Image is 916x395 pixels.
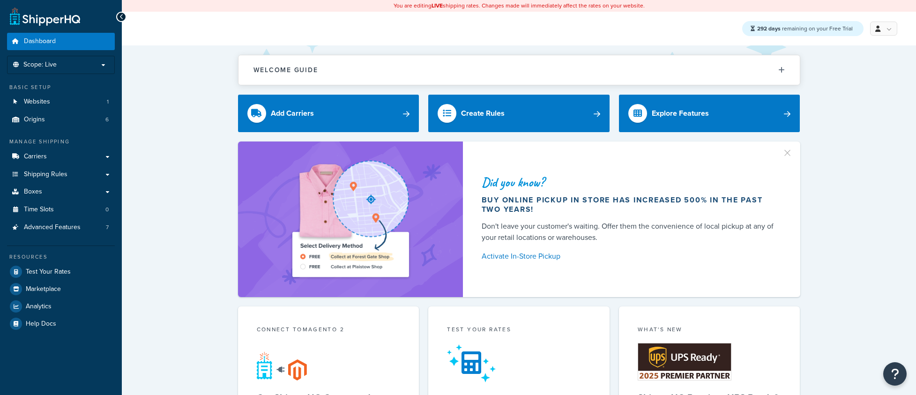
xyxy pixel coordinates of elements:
span: Marketplace [26,285,61,293]
span: Time Slots [24,206,54,214]
span: Help Docs [26,320,56,328]
div: Don't leave your customer's waiting. Offer them the convenience of local pickup at any of your re... [482,221,778,243]
span: Advanced Features [24,224,81,231]
span: Websites [24,98,50,106]
a: Help Docs [7,315,115,332]
a: Origins6 [7,111,115,128]
div: Connect to Magento 2 [257,325,401,336]
a: Shipping Rules [7,166,115,183]
strong: 292 days [757,24,781,33]
span: Boxes [24,188,42,196]
span: 6 [105,116,109,124]
div: Create Rules [461,107,505,120]
img: ad-shirt-map-b0359fc47e01cab431d101c4b569394f6a03f54285957d908178d52f29eb9668.png [266,156,435,283]
button: Welcome Guide [238,55,800,85]
span: 1 [107,98,109,106]
button: Open Resource Center [883,362,907,386]
a: Add Carriers [238,95,419,132]
div: Buy online pickup in store has increased 500% in the past two years! [482,195,778,214]
span: Scope: Live [23,61,57,69]
a: Analytics [7,298,115,315]
div: Did you know? [482,176,778,189]
li: Websites [7,93,115,111]
div: What's New [638,325,782,336]
a: Dashboard [7,33,115,50]
span: Test Your Rates [26,268,71,276]
span: Dashboard [24,37,56,45]
div: Basic Setup [7,83,115,91]
span: Carriers [24,153,47,161]
li: Time Slots [7,201,115,218]
div: Manage Shipping [7,138,115,146]
span: Analytics [26,303,52,311]
span: 0 [105,206,109,214]
a: Activate In-Store Pickup [482,250,778,263]
span: remaining on your Free Trial [757,24,853,33]
a: Carriers [7,148,115,165]
div: Explore Features [652,107,709,120]
a: Marketplace [7,281,115,298]
img: connect-shq-magento-24cdf84b.svg [257,351,307,380]
span: Origins [24,116,45,124]
li: Origins [7,111,115,128]
div: Resources [7,253,115,261]
span: 7 [106,224,109,231]
a: Create Rules [428,95,610,132]
a: Websites1 [7,93,115,111]
h2: Welcome Guide [253,67,318,74]
a: Advanced Features7 [7,219,115,236]
div: Test your rates [447,325,591,336]
span: Shipping Rules [24,171,67,179]
a: Explore Features [619,95,800,132]
a: Test Your Rates [7,263,115,280]
a: Time Slots0 [7,201,115,218]
a: Boxes [7,183,115,201]
b: LIVE [432,1,443,10]
li: Advanced Features [7,219,115,236]
div: Add Carriers [271,107,314,120]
